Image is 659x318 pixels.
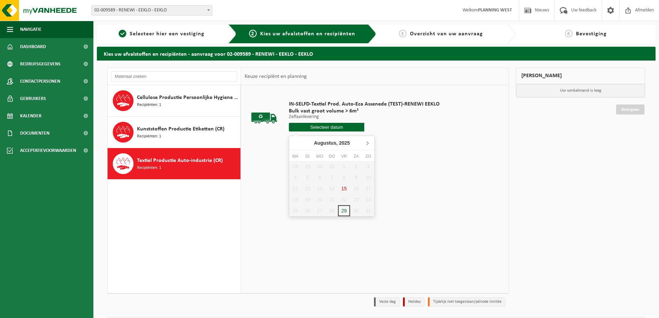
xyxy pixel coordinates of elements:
[576,31,607,37] span: Bevestiging
[20,107,42,125] span: Kalender
[516,67,645,84] div: [PERSON_NAME]
[20,55,61,73] span: Bedrijfsgegevens
[289,153,301,160] div: ma
[20,38,46,55] span: Dashboard
[137,133,161,140] span: Recipiënten: 1
[20,73,60,90] span: Contactpersonen
[301,153,313,160] div: di
[137,156,223,165] span: Textiel Productie Auto-industrie (CR)
[20,21,42,38] span: Navigatie
[249,30,257,37] span: 2
[338,205,350,216] div: 29
[311,137,353,148] div: Augustus,
[241,68,310,85] div: Keuze recipiënt en planning
[130,31,204,37] span: Selecteer hier een vestiging
[403,297,424,307] li: Holiday
[362,153,374,160] div: zo
[20,125,49,142] span: Documenten
[516,84,645,97] p: Uw winkelmand is leeg
[111,71,237,82] input: Materiaal zoeken
[100,30,223,38] a: 1Selecteer hier een vestiging
[108,85,241,117] button: Cellulose Productie Persoonlijke Hygiene (CR) Recipiënten: 1
[399,30,406,37] span: 3
[108,148,241,179] button: Textiel Productie Auto-industrie (CR) Recipiënten: 1
[339,140,350,145] i: 2025
[137,102,161,108] span: Recipiënten: 1
[91,5,212,16] span: 02-009589 - RENEWI - EEKLO - EEKLO
[289,101,440,108] span: IN-SELFD-Textiel Prod. Auto-Eca Assenede (TEST)-RENEWI EEKLO
[119,30,126,37] span: 1
[410,31,483,37] span: Overzicht van uw aanvraag
[97,47,656,60] h2: Kies uw afvalstoffen en recipiënten - aanvraag voor 02-009589 - RENEWI - EEKLO - EEKLO
[20,90,46,107] span: Gebruikers
[289,123,364,131] input: Selecteer datum
[137,125,225,133] span: Kunststoffen Productie Etiketten (CR)
[289,115,440,119] p: Zelfaanlevering
[260,31,355,37] span: Kies uw afvalstoffen en recipiënten
[92,6,212,15] span: 02-009589 - RENEWI - EEKLO - EEKLO
[565,30,573,37] span: 4
[350,153,362,160] div: za
[137,93,239,102] span: Cellulose Productie Persoonlijke Hygiene (CR)
[428,297,505,307] li: Tijdelijk niet toegestaan/période limitée
[289,108,440,115] span: Bulk vast groot volume > 6m³
[338,153,350,160] div: vr
[616,105,644,115] a: Doorgaan
[314,153,326,160] div: wo
[137,165,161,171] span: Recipiënten: 1
[20,142,76,159] span: Acceptatievoorwaarden
[108,117,241,148] button: Kunststoffen Productie Etiketten (CR) Recipiënten: 1
[478,8,512,13] strong: PLANNING WEST
[374,297,400,307] li: Vaste dag
[326,153,338,160] div: do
